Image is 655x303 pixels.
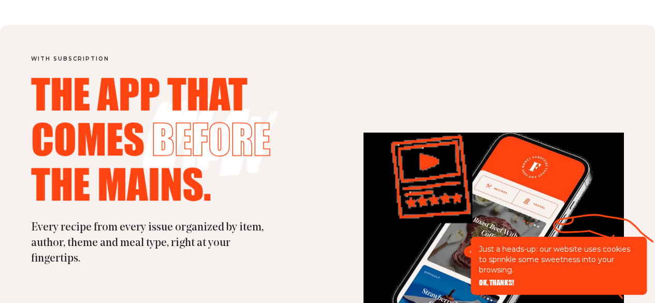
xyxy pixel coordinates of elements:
h3: Every recipe from every issue organized by item, author, theme and meal type, right at your finge... [31,220,269,267]
span: The app that [31,73,248,114]
span: comes [31,118,144,159]
p: with subscription [31,56,321,62]
span: before [152,118,270,159]
span: the mains. [31,163,211,204]
button: OK, THANKS! [479,279,514,286]
img: finger pointing to the device [389,133,472,223]
p: Just a heads-up: our website uses cookies to sprinkle some sweetness into your browsing. [479,244,638,275]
